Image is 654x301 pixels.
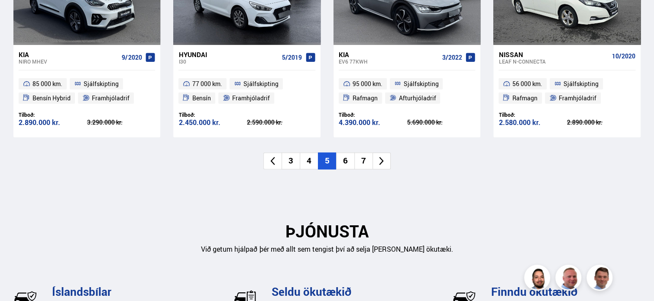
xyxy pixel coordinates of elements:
a: Kia EV6 77KWH 3/2022 95 000 km. Sjálfskipting Rafmagn Afturhjóladrif Tilboð: 4.390.000 kr. 5.690.... [333,45,480,138]
span: Sjálfskipting [84,79,119,89]
img: siFngHWaQ9KaOqBr.png [557,266,583,292]
div: Tilboð: [178,112,247,118]
div: Tilboð: [499,112,567,118]
span: Sjálfskipting [243,79,278,89]
li: 3 [282,153,300,170]
div: Leaf N-CONNECTA [499,58,608,64]
span: Framhjóladrif [232,93,270,103]
div: EV6 77KWH [339,58,438,64]
a: Hyundai i30 5/2019 77 000 km. Sjálfskipting Bensín Framhjóladrif Tilboð: 2.450.000 kr. 2.590.000 kr. [173,45,320,138]
div: 3.290.000 kr. [87,119,155,125]
h3: Seldu ökutækið [272,285,421,298]
span: Rafmagn [353,93,378,103]
div: Kia [339,51,438,58]
div: i30 [178,58,278,64]
span: 56 000 km. [512,79,542,89]
button: Opna LiveChat spjallviðmót [7,3,33,29]
div: 2.580.000 kr. [499,119,567,126]
div: 2.590.000 kr. [247,119,315,125]
li: 6 [336,153,354,170]
h3: Íslandsbílar [52,285,201,298]
div: Kia [19,51,118,58]
a: Nissan Leaf N-CONNECTA 10/2020 56 000 km. Sjálfskipting Rafmagn Framhjóladrif Tilboð: 2.580.000 k... [493,45,640,138]
span: Bensín [192,93,211,103]
span: 3/2022 [442,54,462,61]
span: Rafmagn [512,93,537,103]
p: Við getum hjálpað þér með allt sem tengist því að selja [PERSON_NAME] ökutæki. [13,244,641,254]
span: Afturhjóladrif [398,93,436,103]
div: 4.390.000 kr. [339,119,407,126]
span: 9/2020 [122,54,142,61]
div: Hyundai [178,51,278,58]
div: Tilboð: [339,112,407,118]
h3: Finndu ökutækið [491,285,640,298]
span: Bensín Hybrid [32,93,71,103]
div: Nissan [499,51,608,58]
h2: ÞJÓNUSTA [13,221,641,241]
span: 5/2019 [282,54,302,61]
span: 95 000 km. [353,79,382,89]
div: Niro MHEV [19,58,118,64]
img: FbJEzSuNWCJXmdc-.webp [588,266,614,292]
div: Tilboð: [19,112,87,118]
img: nhp88E3Fdnt1Opn2.png [525,266,551,292]
div: 2.450.000 kr. [178,119,247,126]
a: Kia Niro MHEV 9/2020 85 000 km. Sjálfskipting Bensín Hybrid Framhjóladrif Tilboð: 2.890.000 kr. 3... [13,45,160,138]
li: 7 [354,153,372,170]
span: 77 000 km. [192,79,222,89]
span: 85 000 km. [32,79,62,89]
span: 10/2020 [612,53,635,60]
li: 4 [300,153,318,170]
div: 2.890.000 kr. [567,119,635,125]
li: 5 [318,153,336,170]
span: Framhjóladrif [92,93,130,103]
div: 2.890.000 kr. [19,119,87,126]
div: 5.690.000 kr. [407,119,476,125]
span: Sjálfskipting [403,79,438,89]
span: Sjálfskipting [563,79,599,89]
span: Framhjóladrif [559,93,596,103]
